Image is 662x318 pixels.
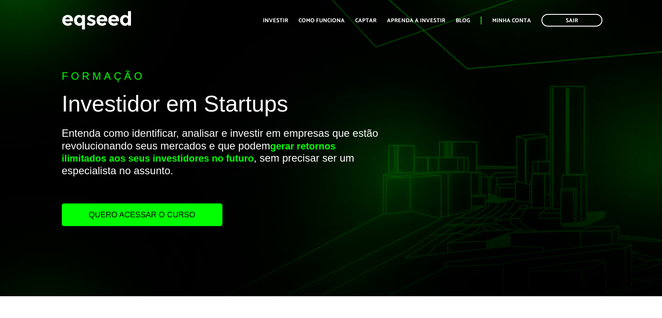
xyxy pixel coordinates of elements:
[387,18,445,24] a: Aprenda a investir
[62,70,380,83] p: Formação
[62,203,222,226] a: Quero acessar o curso
[62,9,131,32] img: EqSeed
[62,127,380,203] p: Entenda como identificar, analisar e investir em empresas que estão revolucionando seus mercados ...
[299,18,345,24] a: Como funciona
[492,18,531,24] a: Minha conta
[541,14,602,27] a: Sair
[62,91,380,121] h1: Investidor em Startups
[355,18,376,24] a: Captar
[456,18,470,24] a: Blog
[263,18,288,24] a: Investir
